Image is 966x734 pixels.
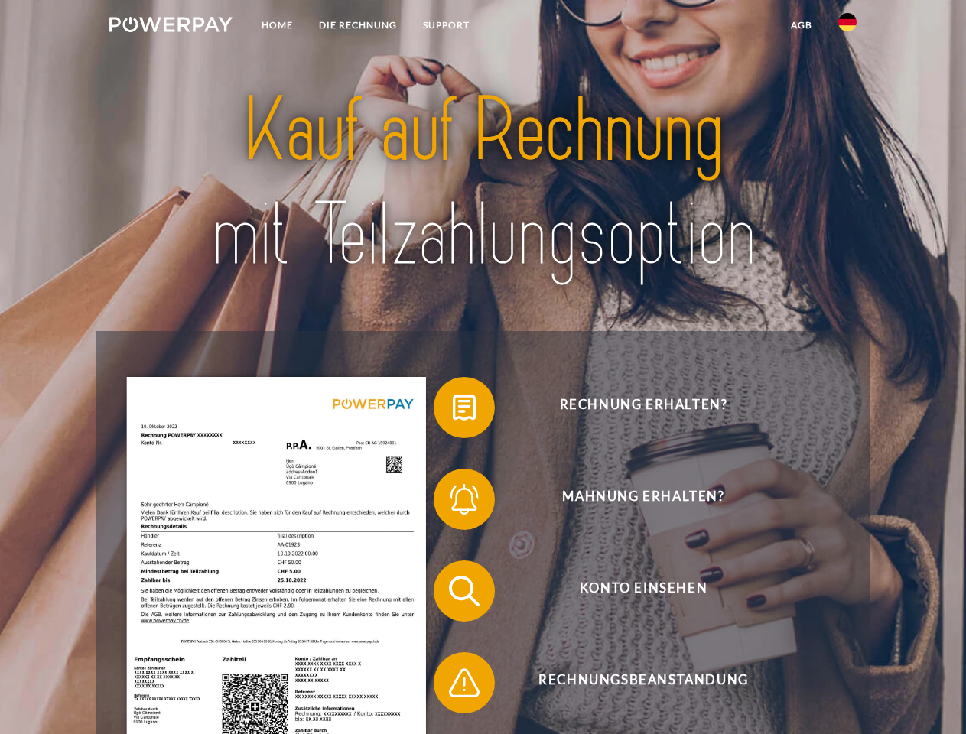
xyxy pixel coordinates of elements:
button: Rechnungsbeanstandung [434,652,831,713]
img: qb_search.svg [445,572,483,610]
a: SUPPORT [410,11,483,39]
button: Rechnung erhalten? [434,377,831,438]
span: Rechnungsbeanstandung [456,652,831,713]
a: agb [778,11,825,39]
img: title-powerpay_de.svg [146,73,820,293]
img: logo-powerpay-white.svg [109,17,233,32]
img: de [838,13,857,31]
a: DIE RECHNUNG [306,11,410,39]
button: Konto einsehen [434,560,831,622]
span: Rechnung erhalten? [456,377,831,438]
img: qb_bell.svg [445,480,483,518]
span: Konto einsehen [456,560,831,622]
img: qb_bill.svg [445,388,483,427]
button: Mahnung erhalten? [434,469,831,530]
img: qb_warning.svg [445,664,483,702]
a: Home [249,11,306,39]
span: Mahnung erhalten? [456,469,831,530]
